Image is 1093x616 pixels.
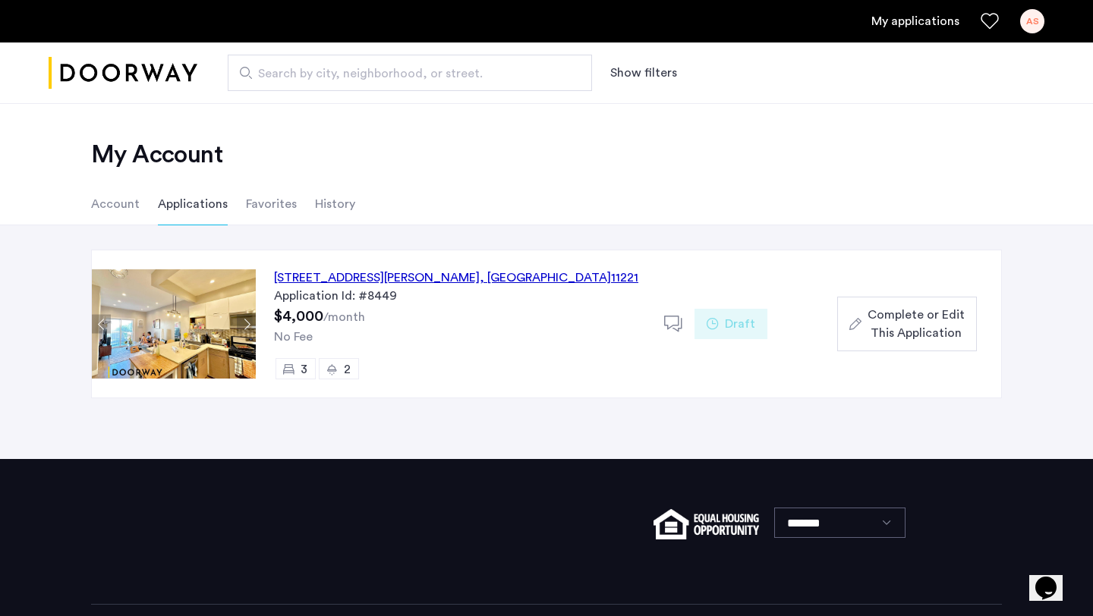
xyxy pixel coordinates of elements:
span: Draft [725,315,755,333]
iframe: chat widget [1029,555,1078,601]
span: 2 [344,363,351,376]
img: Apartment photo [92,269,256,379]
a: My application [871,12,959,30]
div: AS [1020,9,1044,33]
img: equal-housing.png [654,509,759,539]
img: logo [49,45,197,102]
span: , [GEOGRAPHIC_DATA] [480,272,611,284]
a: Cazamio logo [49,45,197,102]
button: Previous apartment [92,315,111,334]
input: Apartment Search [228,55,592,91]
h2: My Account [91,140,1002,170]
sub: /month [323,311,365,323]
button: Show or hide filters [610,64,677,82]
button: button [837,297,977,351]
span: No Fee [274,331,313,343]
li: Applications [158,183,228,225]
button: Next apartment [237,315,256,334]
li: Favorites [246,183,297,225]
select: Language select [774,508,906,538]
li: Account [91,183,140,225]
span: $4,000 [274,309,323,324]
div: [STREET_ADDRESS][PERSON_NAME] 11221 [274,269,638,287]
span: 3 [301,363,307,376]
span: Complete or Edit This Application [868,306,965,342]
a: Favorites [981,12,999,30]
span: Search by city, neighborhood, or street. [258,64,550,83]
div: Application Id: #8449 [274,287,646,305]
li: History [315,183,355,225]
